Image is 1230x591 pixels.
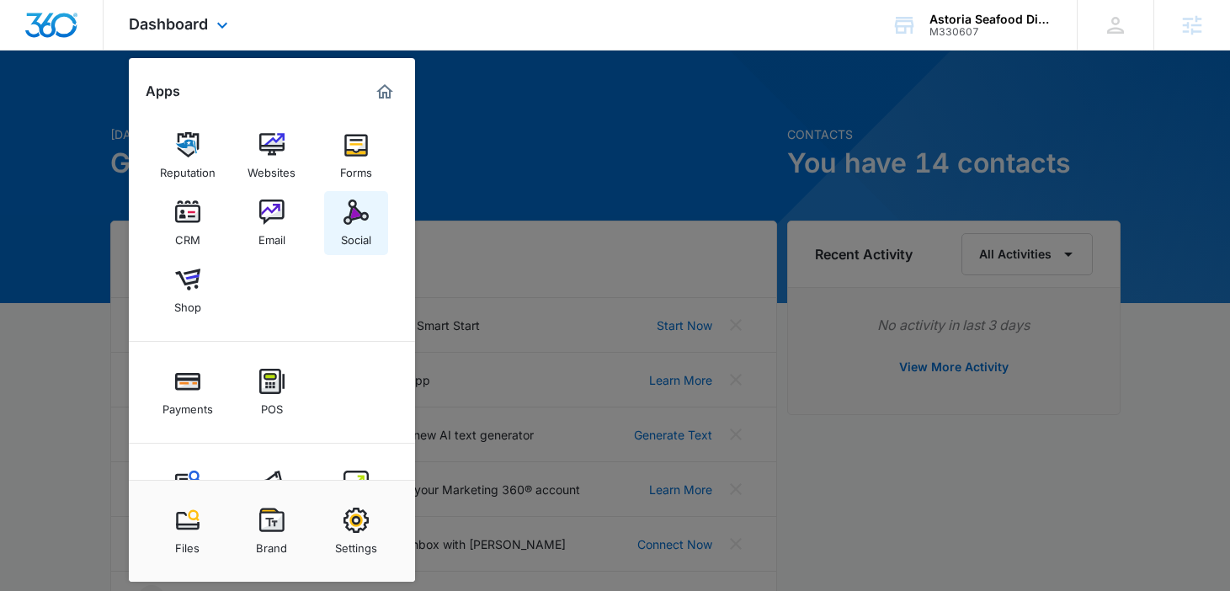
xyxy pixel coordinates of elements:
div: v 4.0.25 [47,27,83,40]
img: logo_orange.svg [27,27,40,40]
div: Domain: [DOMAIN_NAME] [44,44,185,57]
div: Websites [248,157,296,179]
div: Files [175,533,200,555]
a: POS [240,360,304,424]
div: Reputation [160,157,216,179]
img: tab_keywords_by_traffic_grey.svg [168,98,181,111]
div: Brand [256,533,287,555]
a: Intelligence [324,462,388,526]
a: Brand [240,499,304,563]
img: tab_domain_overview_orange.svg [45,98,59,111]
div: POS [261,394,283,416]
img: website_grey.svg [27,44,40,57]
a: Ads [240,462,304,526]
a: Payments [156,360,220,424]
a: Files [156,499,220,563]
div: account id [929,26,1052,38]
a: Forms [324,124,388,188]
a: Email [240,191,304,255]
a: Content [156,462,220,526]
div: Forms [340,157,372,179]
a: CRM [156,191,220,255]
div: Social [341,225,371,247]
a: Social [324,191,388,255]
a: Shop [156,258,220,322]
a: Marketing 360® Dashboard [371,78,398,105]
div: Payments [162,394,213,416]
div: Settings [335,533,377,555]
div: account name [929,13,1052,26]
h2: Apps [146,83,180,99]
div: CRM [175,225,200,247]
div: Domain Overview [64,99,151,110]
div: Keywords by Traffic [186,99,284,110]
a: Reputation [156,124,220,188]
a: Websites [240,124,304,188]
div: Shop [174,292,201,314]
span: Dashboard [129,15,208,33]
a: Settings [324,499,388,563]
div: Email [258,225,285,247]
